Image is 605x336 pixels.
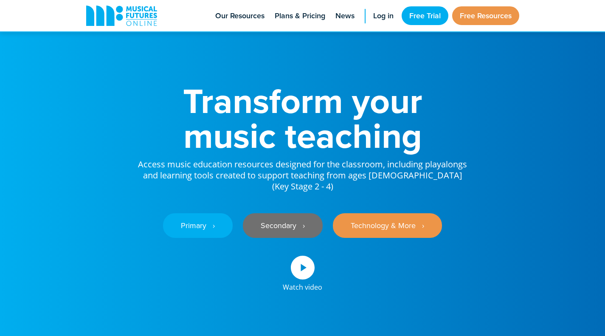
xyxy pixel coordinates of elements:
span: Plans & Pricing [275,10,325,22]
span: Log in [373,10,394,22]
a: Primary ‎‏‏‎ ‎ › [163,213,233,238]
a: Free Trial [402,6,448,25]
a: Secondary ‎‏‏‎ ‎ › [243,213,323,238]
a: Technology & More ‎‏‏‎ ‎ › [333,213,442,238]
span: Our Resources [215,10,265,22]
h1: Transform your music teaching [137,83,468,153]
span: News [335,10,355,22]
p: Access music education resources designed for the classroom, including playalongs and learning to... [137,153,468,192]
div: Watch video [283,280,322,291]
a: Free Resources [452,6,519,25]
